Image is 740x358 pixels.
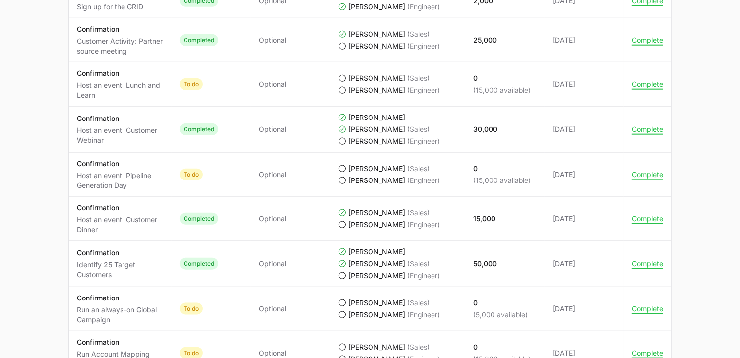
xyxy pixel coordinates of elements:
[407,271,440,281] span: (Engineer)
[473,73,531,83] p: 0
[348,136,405,146] span: [PERSON_NAME]
[553,304,616,314] span: [DATE]
[632,36,663,45] button: Complete
[77,114,164,123] p: Confirmation
[553,214,616,224] span: [DATE]
[553,124,616,134] span: [DATE]
[473,124,497,134] p: 30,000
[473,35,497,45] p: 25,000
[259,170,286,179] span: Optional
[77,125,164,145] p: Host an event: Customer Webinar
[348,208,405,218] span: [PERSON_NAME]
[407,41,440,51] span: (Engineer)
[348,73,405,83] span: [PERSON_NAME]
[259,259,286,269] span: Optional
[77,80,164,100] p: Host an event: Lunch and Learn
[473,164,531,174] p: 0
[77,337,164,347] p: Confirmation
[553,348,616,358] span: [DATE]
[348,271,405,281] span: [PERSON_NAME]
[553,170,616,179] span: [DATE]
[632,170,663,179] button: Complete
[632,259,663,268] button: Complete
[348,85,405,95] span: [PERSON_NAME]
[407,220,440,230] span: (Engineer)
[77,305,164,325] p: Run an always-on Global Campaign
[259,124,286,134] span: Optional
[632,349,663,358] button: Complete
[348,342,405,352] span: [PERSON_NAME]
[407,164,430,174] span: (Sales)
[77,2,143,12] p: Sign up for the GRID
[407,342,430,352] span: (Sales)
[407,136,440,146] span: (Engineer)
[473,214,495,224] p: 15,000
[407,85,440,95] span: (Engineer)
[407,2,440,12] span: (Engineer)
[77,24,164,34] p: Confirmation
[348,176,405,185] span: [PERSON_NAME]
[407,208,430,218] span: (Sales)
[77,248,164,258] p: Confirmation
[407,73,430,83] span: (Sales)
[348,259,405,269] span: [PERSON_NAME]
[348,113,405,122] span: [PERSON_NAME]
[407,176,440,185] span: (Engineer)
[259,214,286,224] span: Optional
[77,293,164,303] p: Confirmation
[348,29,405,39] span: [PERSON_NAME]
[407,298,430,308] span: (Sales)
[407,259,430,269] span: (Sales)
[553,79,616,89] span: [DATE]
[348,2,405,12] span: [PERSON_NAME]
[348,41,405,51] span: [PERSON_NAME]
[348,124,405,134] span: [PERSON_NAME]
[553,259,616,269] span: [DATE]
[632,304,663,313] button: Complete
[77,68,164,78] p: Confirmation
[77,159,164,169] p: Confirmation
[348,164,405,174] span: [PERSON_NAME]
[473,259,497,269] p: 50,000
[473,342,531,352] p: 0
[77,171,164,190] p: Host an event: Pipeline Generation Day
[473,310,528,320] p: (5,000 available)
[473,298,528,308] p: 0
[348,310,405,320] span: [PERSON_NAME]
[632,80,663,89] button: Complete
[77,36,164,56] p: Customer Activity: Partner source meeting
[259,79,286,89] span: Optional
[259,348,286,358] span: Optional
[473,176,531,185] p: (15,000 available)
[77,203,164,213] p: Confirmation
[407,310,440,320] span: (Engineer)
[259,304,286,314] span: Optional
[77,215,164,235] p: Host an event: Customer Dinner
[407,29,430,39] span: (Sales)
[553,35,616,45] span: [DATE]
[348,220,405,230] span: [PERSON_NAME]
[348,298,405,308] span: [PERSON_NAME]
[348,247,405,257] span: [PERSON_NAME]
[259,35,286,45] span: Optional
[407,124,430,134] span: (Sales)
[77,260,164,280] p: Identify 25 Target Customers
[632,125,663,134] button: Complete
[632,214,663,223] button: Complete
[473,85,531,95] p: (15,000 available)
